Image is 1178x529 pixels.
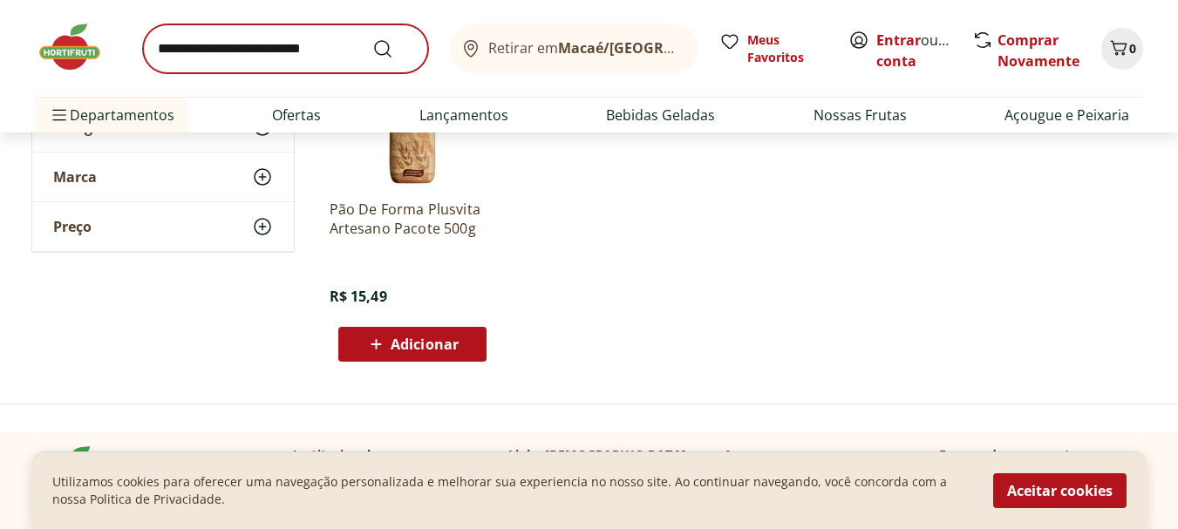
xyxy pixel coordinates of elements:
a: Bebidas Geladas [606,105,715,125]
span: Retirar em [488,40,681,56]
button: Menu [49,94,70,136]
button: Submit Search [372,38,414,59]
p: Institucional [293,446,371,464]
span: Adicionar [391,337,459,351]
span: ou [876,30,954,71]
b: Macaé/[GEOGRAPHIC_DATA] [558,38,753,58]
button: Adicionar [338,327,487,362]
span: Marca [53,168,97,186]
a: Meus Favoritos [719,31,827,66]
a: Lançamentos [419,105,508,125]
a: Criar conta [876,31,972,71]
span: R$ 15,49 [330,287,387,306]
button: Marca [32,153,294,201]
input: search [143,24,428,73]
img: Hortifruti [35,446,122,498]
p: Links [DEMOGRAPHIC_DATA] [508,446,686,464]
span: Meus Favoritos [747,31,827,66]
p: Utilizamos cookies para oferecer uma navegação personalizada e melhorar sua experiencia no nosso ... [52,473,972,508]
button: Preço [32,202,294,251]
a: Açougue e Peixaria [1004,105,1129,125]
button: Retirar emMacaé/[GEOGRAPHIC_DATA] [449,24,698,73]
p: Acesso [724,446,766,464]
a: Pão De Forma Plusvita Artesano Pacote 500g [330,200,495,238]
span: Departamentos [49,94,174,136]
button: Aceitar cookies [993,473,1127,508]
a: Comprar Novamente [998,31,1079,71]
button: Carrinho [1101,28,1143,70]
span: 0 [1129,40,1136,57]
p: Formas de pagamento [939,446,1143,464]
span: Preço [53,218,92,235]
a: Entrar [876,31,921,50]
a: Ofertas [272,105,321,125]
img: Hortifruti [35,21,122,73]
a: Nossas Frutas [814,105,907,125]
